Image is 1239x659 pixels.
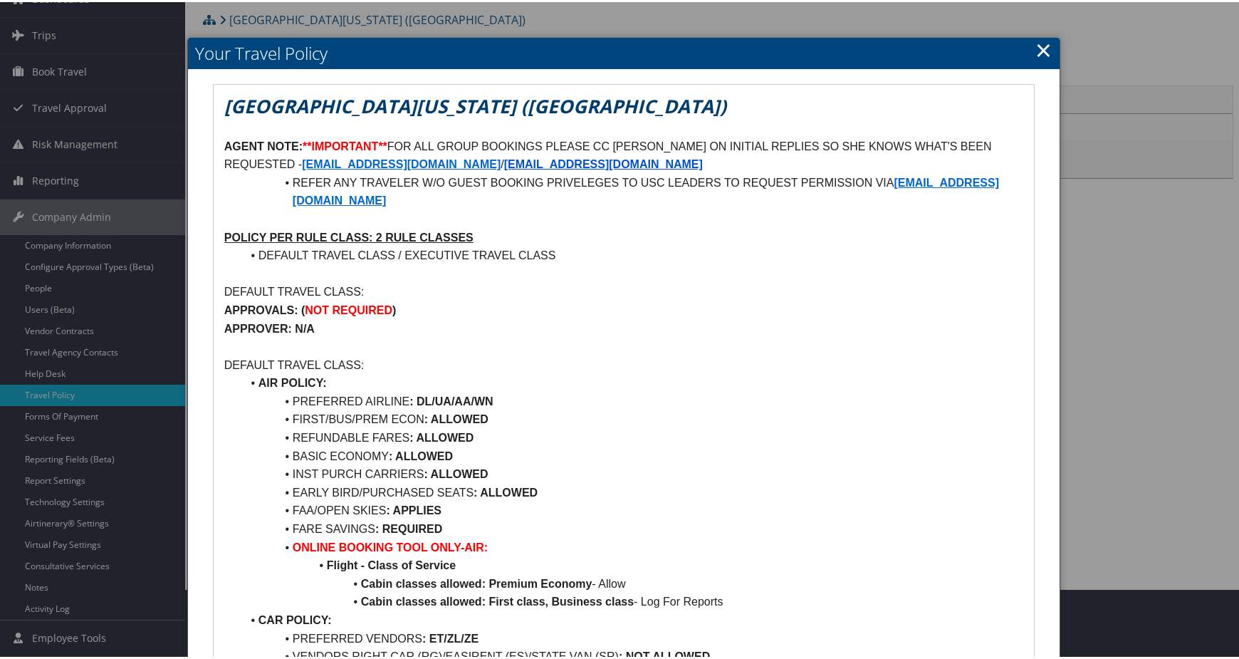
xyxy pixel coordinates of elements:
strong: ) [392,302,396,314]
strong: : ALLOWED [474,484,538,497]
a: [EMAIL_ADDRESS][DOMAIN_NAME] [504,156,703,168]
strong: : ALLOWED [409,430,474,442]
strong: ONLINE BOOKING TOOL ONLY-AIR: [293,539,488,551]
em: [GEOGRAPHIC_DATA][US_STATE] ([GEOGRAPHIC_DATA]) [224,91,726,117]
u: POLICY PER RULE CLASS: 2 RULE CLASSES [224,229,474,242]
strong: : APPLIES [386,502,441,514]
a: Close [1035,33,1052,62]
strong: : ALLOWED [424,411,488,423]
h2: Your Travel Policy [188,36,1060,67]
li: - Allow [241,573,1023,591]
a: [EMAIL_ADDRESS][DOMAIN_NAME] [302,156,501,168]
strong: Flight - Class of Service [327,557,456,569]
strong: Cabin classes allowed: Premium Economy [361,576,592,588]
strong: CAR POLICY: [258,612,332,624]
strong: : ALLOWED [424,466,488,478]
li: FIRST/BUS/PREM ECON [241,408,1023,427]
li: REFER ANY TRAVELER W/O GUEST BOOKING PRIVELEGES TO USC LEADERS TO REQUEST PERMISSION VIA [241,172,1023,208]
li: FARE SAVINGS [241,518,1023,536]
strong: APPROVER: N/A [224,321,315,333]
li: INST PURCH CARRIERS [241,463,1023,482]
strong: AIR POLICY: [258,375,327,387]
strong: : DL/UA/AA/WN [409,393,493,405]
li: BASIC ECONOMY [241,445,1023,464]
strong: Cabin classes allowed: First class, Business class [361,593,634,606]
strong: APPROVALS: ( [224,302,305,314]
strong: : REQUIRED [375,521,442,533]
strong: : [422,631,426,643]
li: REFUNDABLE FARES [241,427,1023,445]
li: FAA/OPEN SKIES [241,499,1023,518]
p: FOR ALL GROUP BOOKINGS PLEASE CC [PERSON_NAME] ON INITIAL REPLIES SO SHE KNOWS WHAT'S BEEN REQUES... [224,135,1023,172]
li: PREFERRED AIRLINE [241,390,1023,409]
li: - Log For Reports [241,591,1023,609]
strong: : ALLOWED [389,448,453,460]
p: DEFAULT TRAVEL CLASS: [224,354,1023,373]
p: DEFAULT TRAVEL CLASS: [224,281,1023,299]
li: DEFAULT TRAVEL CLASS / EXECUTIVE TRAVEL CLASS [241,244,1023,263]
li: EARLY BIRD/PURCHASED SEATS [241,482,1023,500]
strong: NOT REQUIRED [305,302,392,314]
strong: ET/ZL/ZE [429,631,479,643]
li: PREFERRED VENDORS [241,628,1023,646]
strong: AGENT NOTE: [224,138,303,150]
